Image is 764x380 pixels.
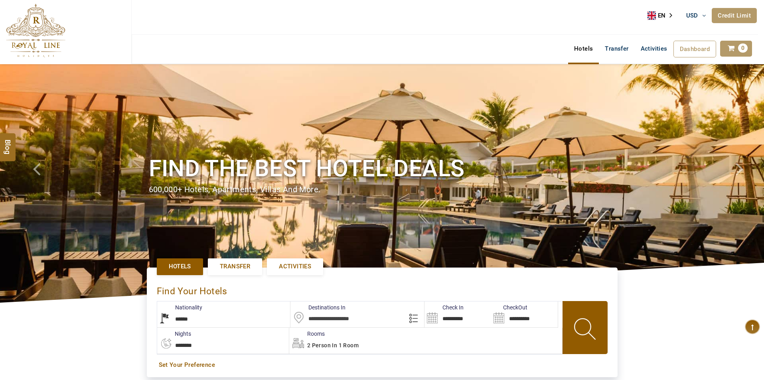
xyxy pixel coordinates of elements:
a: Hotels [157,258,203,275]
aside: Language selected: English [648,10,678,22]
div: Language [648,10,678,22]
input: Search [424,301,491,327]
span: 2 Person in 1 Room [307,342,359,348]
div: 600,000+ hotels, apartments, villas and more. [149,184,616,195]
a: Transfer [208,258,262,275]
a: EN [648,10,678,22]
span: 0 [738,43,748,53]
img: The Royal Line Holidays [6,4,65,57]
span: USD [686,12,698,19]
label: CheckOut [491,303,527,311]
span: Blog [3,139,13,146]
label: Destinations In [290,303,345,311]
span: Transfer [220,262,250,271]
a: Activities [267,258,323,275]
a: Activities [635,41,673,57]
a: 0 [720,41,752,57]
a: Credit Limit [712,8,757,23]
label: Rooms [289,330,325,338]
label: Nationality [157,303,202,311]
div: Find Your Hotels [157,278,608,301]
label: Check In [424,303,464,311]
span: Dashboard [680,45,710,53]
h1: Find the best hotel deals [149,154,616,183]
label: nights [157,330,191,338]
a: Set Your Preference [159,361,606,369]
input: Search [491,301,558,327]
span: Hotels [169,262,191,271]
span: Activities [279,262,311,271]
a: Hotels [568,41,599,57]
a: Transfer [599,41,634,57]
